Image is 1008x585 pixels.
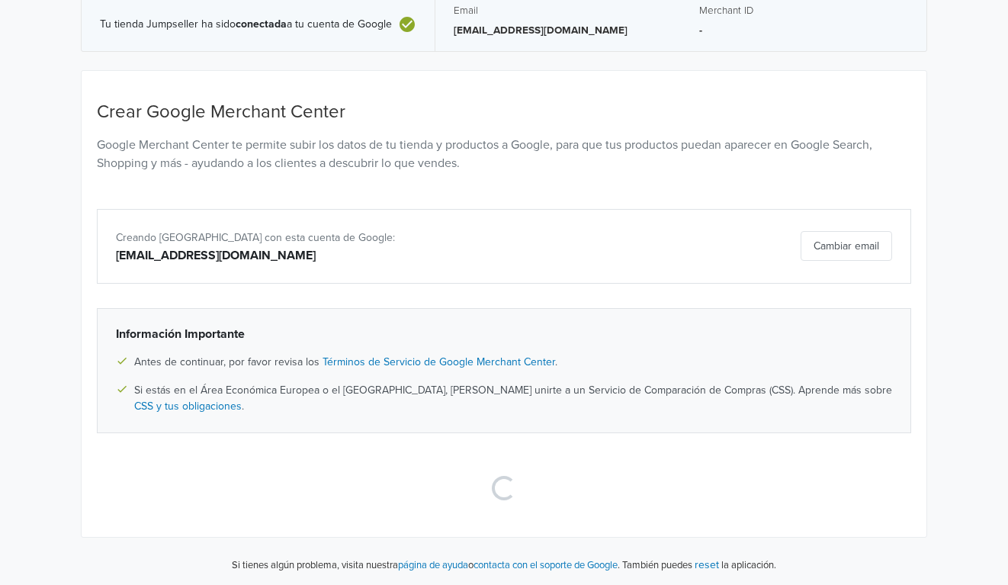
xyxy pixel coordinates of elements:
h6: Información Importante [116,327,892,342]
button: Cambiar email [801,231,892,261]
a: página de ayuda [398,559,468,571]
span: Creando [GEOGRAPHIC_DATA] con esta cuenta de Google: [116,231,395,244]
a: contacta con el soporte de Google [474,559,618,571]
p: También puedes la aplicación. [620,556,776,574]
h5: Merchant ID [699,5,908,17]
a: Términos de Servicio de Google Merchant Center [323,355,555,368]
h4: Crear Google Merchant Center [97,101,911,124]
p: - [699,23,908,38]
p: [EMAIL_ADDRESS][DOMAIN_NAME] [454,23,663,38]
div: [EMAIL_ADDRESS][DOMAIN_NAME] [116,246,626,265]
p: Google Merchant Center te permite subir los datos de tu tienda y productos a Google, para que tus... [97,136,911,172]
h5: Email [454,5,663,17]
p: Si tienes algún problema, visita nuestra o . [232,558,620,574]
span: Si estás en el Área Económica Europea o el [GEOGRAPHIC_DATA], [PERSON_NAME] unirte a un Servicio ... [134,382,892,414]
button: reset [695,556,719,574]
b: conectada [236,18,287,31]
span: Tu tienda Jumpseller ha sido a tu cuenta de Google [100,18,392,31]
a: CSS y tus obligaciones [134,400,242,413]
span: Antes de continuar, por favor revisa los . [134,354,557,370]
